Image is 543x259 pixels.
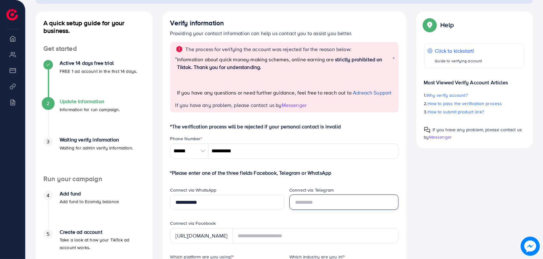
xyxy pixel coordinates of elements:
[60,137,133,143] h4: Waiting verify information
[177,56,383,71] strong: strictly prohibited on Tiktok. Thank you for understanding.
[47,138,49,145] span: 3
[6,9,18,20] img: logo
[60,60,137,66] h4: Active 14 days free trial
[60,198,119,205] p: Add fund to Ecomdy balance
[36,175,152,183] h4: Run your campaign
[441,21,454,29] p: Help
[170,19,398,27] h4: Verify information
[177,89,352,96] span: If you have any questions or need further guidance, feel free to reach out to
[36,45,152,53] h4: Get started
[424,100,524,107] p: 2.
[175,102,282,109] span: If you have any problem, please contact us by
[170,123,398,130] p: *The verification process will be rejected if your personal contact is invalid
[170,29,398,37] p: Providing your contact information can help us contact you to assist you better.
[435,47,482,55] p: Click to kickstart!
[47,192,49,199] span: 4
[393,56,394,102] span: "
[60,229,145,235] h4: Create ad account
[170,187,217,193] label: Connect via WhatsApp
[60,236,145,251] p: Take a look at how your TikTok ad account works.
[424,127,430,133] img: Popup guide
[60,191,119,197] h4: Add fund
[36,98,152,137] li: Update Information
[175,45,183,53] img: alert
[60,106,120,113] p: Information for run campaign.
[36,19,152,34] h4: A quick setup guide for your business.
[426,92,468,98] span: Why verify account?
[424,91,524,99] p: 1.
[175,56,177,102] span: "
[170,220,216,226] label: Connect via Facebook
[170,228,233,243] div: [URL][DOMAIN_NAME]
[521,237,540,256] img: image
[424,126,522,140] span: If you have any problem, please contact us by
[47,100,49,107] span: 2
[47,230,49,238] span: 5
[60,67,137,75] p: FREE 1 ad account in the first 14 days.
[428,100,502,107] span: How to pass the verification process
[424,73,524,86] p: Most Viewed Verify Account Articles
[36,191,152,229] li: Add fund
[429,134,452,140] span: Messenger
[170,135,203,142] label: Phone Number
[353,89,391,96] a: Adreach Support
[424,108,524,116] p: 3.
[36,137,152,175] li: Waiting verify information
[170,169,398,177] p: *Please enter one of the three fields Facebook, Telegram or WhatsApp
[186,45,352,53] p: The process for verifying the account was rejected for the reason below:
[424,19,435,31] img: Popup guide
[36,60,152,98] li: Active 14 days free trial
[60,98,120,104] h4: Update Information
[289,187,334,193] label: Connect via Telegram
[177,56,334,63] span: Information about quick money-making schemes, online earning are
[60,144,133,152] p: Waiting for admin verify information.
[428,109,484,115] span: How to submit product link?
[435,57,482,65] p: Guide to verifying account
[282,102,307,109] span: Messenger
